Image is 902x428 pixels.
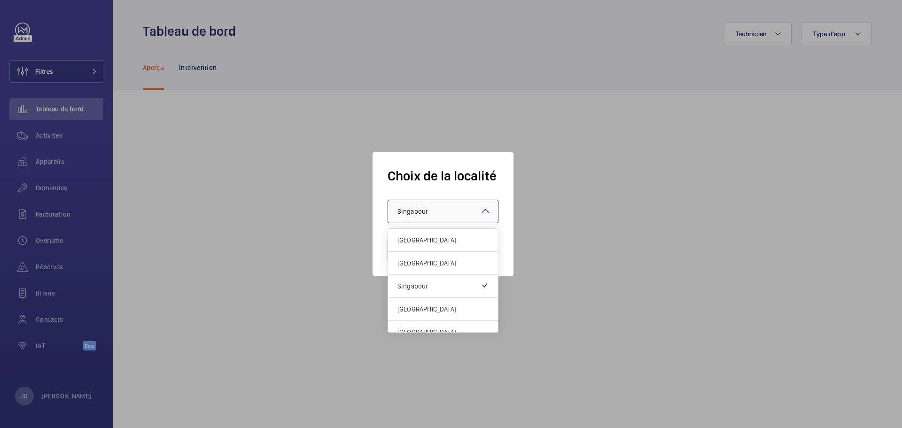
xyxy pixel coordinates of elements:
span: Singapour [397,281,481,291]
ng-dropdown-panel: Options list [388,228,498,333]
span: [GEOGRAPHIC_DATA] [397,304,489,314]
h1: Choix de la localité [388,167,498,185]
span: Singapour [397,208,428,215]
span: [GEOGRAPHIC_DATA] [397,235,489,245]
span: [GEOGRAPHIC_DATA] [397,327,489,337]
span: [GEOGRAPHIC_DATA] [397,258,489,268]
